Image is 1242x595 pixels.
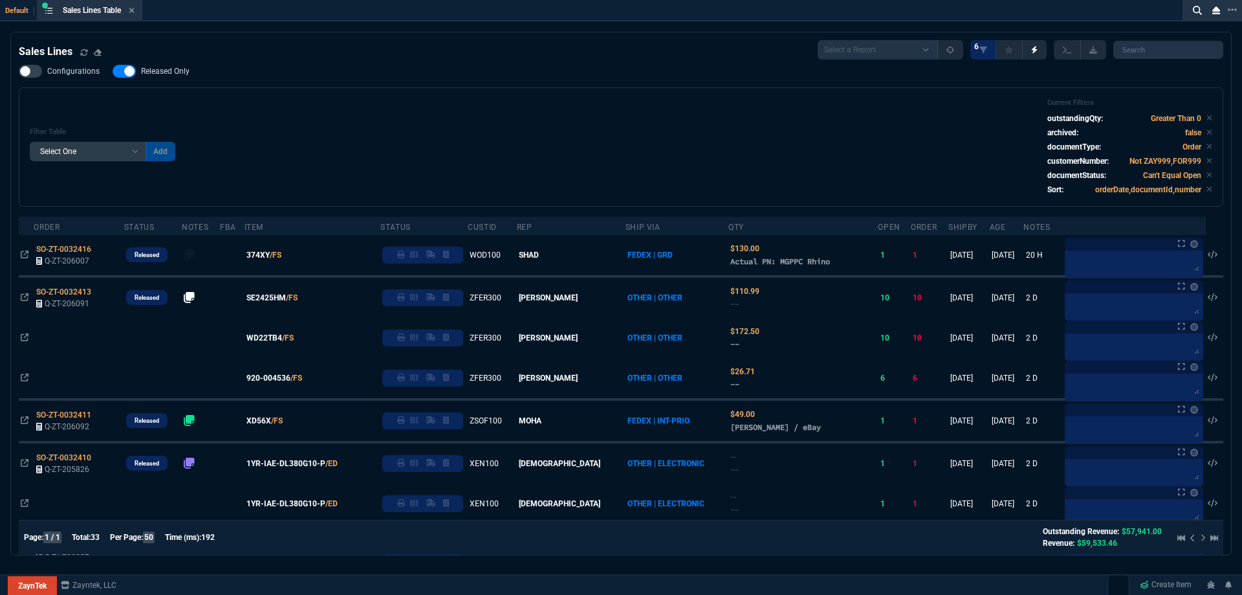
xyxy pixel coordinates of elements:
div: QTY [728,222,744,232]
td: 2 D [1023,484,1062,525]
span: ZFER300 [470,293,501,302]
nx-fornida-erp-notes: number [184,295,195,304]
span: Q-ZT-206091 [45,299,89,308]
td: 1 [911,399,948,442]
span: Quoted Cost [730,453,737,462]
td: 10 [878,318,911,358]
span: Sales Lines Table [63,6,121,15]
h6: Current Filters [1047,98,1212,107]
span: FEDEX | GRD [627,251,673,260]
span: ZSOF100 [470,416,502,425]
code: Can't Equal Open [1143,171,1201,180]
span: $57,941.00 [1122,528,1162,537]
p: customerNumber: [1047,155,1109,167]
span: XD56X [246,415,271,427]
div: Notes [182,222,208,232]
div: Order [911,222,937,232]
span: OTHER | ELECTRONIC [627,459,704,468]
td: [DATE] [990,484,1024,525]
div: Ship Via [626,222,660,232]
span: 374XY [246,249,270,261]
td: 10 [911,276,948,318]
span: 192 [201,533,215,543]
span: OTHER | OTHER [627,333,682,342]
span: WOD100 [470,251,501,260]
span: -- [730,379,739,389]
span: Quoted Cost [730,410,755,419]
td: 1 [878,442,911,484]
span: Quoted Cost [730,287,759,296]
td: 2 D [1023,399,1062,442]
span: -- [730,465,739,475]
td: [DATE] [990,318,1024,358]
code: Not ZAY999,FOR999 [1129,157,1201,166]
td: [DATE] [990,442,1024,484]
span: SHAD [519,251,539,260]
span: Outstanding Revenue: [1043,528,1119,537]
td: [DATE] [990,399,1024,442]
span: OTHER | OTHER [627,293,682,302]
td: 6 [878,358,911,399]
span: Released Only [141,66,190,76]
td: 2 D [1023,442,1062,484]
span: Brian / eBay [730,422,821,432]
span: SO-ZT-0032413 [36,287,91,297]
div: Open [878,222,900,232]
td: 1 [911,484,948,525]
p: Released [135,416,159,426]
span: Quoted Cost [730,493,737,502]
nx-icon: Open New Tab [1228,4,1237,16]
nx-icon: Open In Opposite Panel [21,459,28,468]
td: 20 H [1023,235,1062,276]
nx-fornida-erp-notes: number [184,418,195,427]
span: $59,533.46 [1077,539,1117,548]
span: SE2425HM [246,292,286,304]
nx-icon: Open In Opposite Panel [21,293,28,302]
td: [DATE] [948,235,990,276]
td: 6 [911,358,948,399]
a: /ED [325,458,338,469]
div: CustID [468,222,497,232]
h6: Filter Table [30,128,175,137]
nx-icon: Open In Opposite Panel [21,499,28,508]
span: Q-ZT-206092 [45,422,89,431]
p: Released [135,293,159,303]
td: [DATE] [990,276,1024,318]
span: Quoted Cost [730,244,759,253]
span: 6 [974,41,979,52]
td: 1 [911,442,948,484]
td: [DATE] [948,318,990,358]
td: 10 [911,318,948,358]
p: archived: [1047,127,1078,139]
span: [PERSON_NAME] [519,293,578,302]
span: OTHER | ELECTRONIC [627,499,704,508]
td: [DATE] [948,484,990,525]
p: Sort: [1047,184,1063,196]
nx-icon: Open In Opposite Panel [21,251,28,260]
h4: Sales Lines [19,44,72,60]
span: Revenue: [1043,539,1074,548]
td: [DATE] [990,358,1024,399]
td: [DATE] [948,399,990,442]
span: Configurations [47,66,100,76]
a: /ED [325,498,338,510]
td: 1 [911,235,948,276]
span: 50 [143,532,155,544]
span: WD22TB4 [246,332,282,344]
p: documentType: [1047,141,1101,153]
nx-fornida-erp-notes: number [184,460,195,469]
span: [DEMOGRAPHIC_DATA] [519,459,600,468]
span: Q-ZT-206007 [45,256,89,265]
a: Create Item [1135,576,1197,595]
span: 1YR-IAE-DL380G10-P [246,498,325,510]
div: ShipBy [948,222,977,232]
a: /FS [282,332,294,344]
td: [DATE] [948,442,990,484]
div: Status [380,222,411,232]
span: SO-ZT-0032416 [36,245,91,254]
code: Order [1182,142,1201,152]
span: MOHA [519,416,541,425]
td: 2 D [1023,276,1062,318]
span: 33 [91,533,100,543]
span: [DEMOGRAPHIC_DATA] [519,499,600,508]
